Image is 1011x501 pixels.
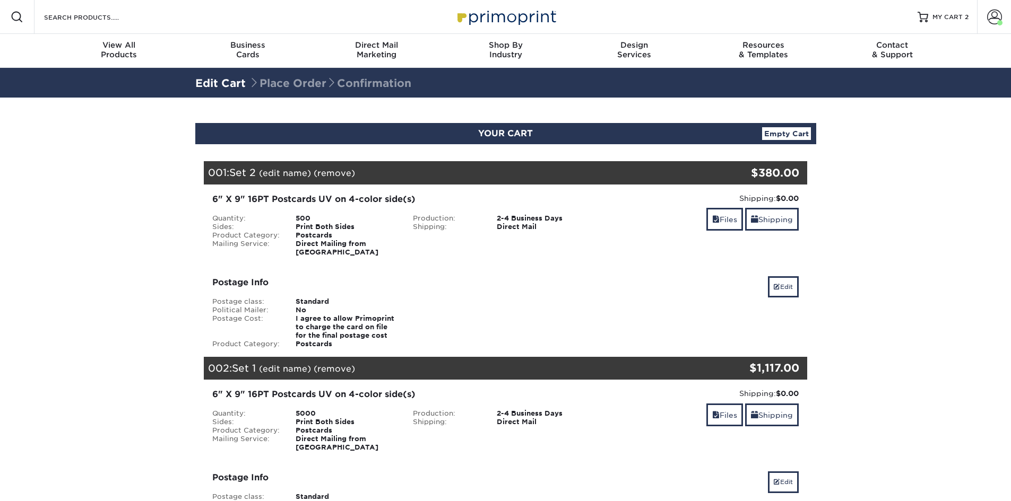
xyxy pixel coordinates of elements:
[699,34,828,68] a: Resources& Templates
[699,40,828,50] span: Resources
[204,409,288,418] div: Quantity:
[774,478,780,486] span: Edit
[204,426,288,435] div: Product Category:
[204,418,288,426] div: Sides:
[204,357,707,380] div: 002:
[212,276,598,289] div: Postage Info
[828,40,957,50] span: Contact
[774,283,780,291] span: Edit
[441,40,570,59] div: Industry
[745,208,799,231] a: Shipping
[288,493,405,501] div: Standard
[204,231,288,240] div: Product Category:
[312,40,441,50] span: Direct Mail
[489,223,606,231] div: Direct Mail
[204,493,288,501] div: Postage class:
[706,208,743,231] a: Files
[212,471,598,484] div: Postage Info
[712,215,720,224] span: files
[212,388,598,401] div: 6" X 9" 16PT Postcards UV on 4-color side(s)
[288,426,405,435] div: Postcards
[288,240,405,257] div: Direct Mailing from [GEOGRAPHIC_DATA]
[249,77,411,90] span: Place Order Confirmation
[204,340,288,348] div: Product Category:
[489,418,606,426] div: Direct Mail
[405,418,489,426] div: Shipping:
[183,40,312,50] span: Business
[762,127,811,140] a: Empty Cart
[312,34,441,68] a: Direct MailMarketing
[489,214,606,223] div: 2-4 Business Days
[405,409,489,418] div: Production:
[288,231,405,240] div: Postcards
[212,193,598,206] div: 6" X 9" 16PT Postcards UV on 4-color side(s)
[55,40,184,59] div: Products
[229,166,256,178] span: Set 2
[699,40,828,59] div: & Templates
[570,40,699,50] span: Design
[204,306,288,314] div: Political Mailer:
[204,314,288,340] div: Postage Cost:
[259,364,311,374] a: (edit name)
[204,223,288,231] div: Sides:
[183,34,312,68] a: BusinessCards
[259,168,311,178] a: (edit name)
[288,418,405,426] div: Print Both Sides
[441,40,570,50] span: Shop By
[55,40,184,50] span: View All
[195,77,246,90] a: Edit Cart
[288,223,405,231] div: Print Both Sides
[314,364,355,374] a: (remove)
[489,409,606,418] div: 2-4 Business Days
[204,297,288,306] div: Postage class:
[441,34,570,68] a: Shop ByIndustry
[288,340,405,348] div: Postcards
[232,362,256,374] span: Set 1
[828,40,957,59] div: & Support
[314,168,355,178] a: (remove)
[932,13,963,22] span: MY CART
[828,34,957,68] a: Contact& Support
[614,388,799,399] div: Shipping:
[288,409,405,418] div: 5000
[204,161,707,184] div: 001:
[768,276,799,297] a: Edit
[776,389,799,398] strong: $0.00
[204,240,288,257] div: Mailing Service:
[288,297,405,306] div: Standard
[204,435,288,452] div: Mailing Service:
[570,34,699,68] a: DesignServices
[405,214,489,223] div: Production:
[43,11,146,23] input: SEARCH PRODUCTS.....
[288,306,405,314] div: No
[751,411,758,419] span: shipping
[776,194,799,203] strong: $0.00
[768,471,799,493] a: Edit
[312,40,441,59] div: Marketing
[55,34,184,68] a: View AllProducts
[288,314,405,340] div: I agree to allow Primoprint to charge the card on file for the final postage cost
[751,215,758,224] span: shipping
[204,214,288,223] div: Quantity:
[183,40,312,59] div: Cards
[965,13,969,21] span: 2
[707,165,800,181] div: $380.00
[706,403,743,426] a: Files
[453,5,559,28] img: Primoprint
[405,223,489,231] div: Shipping:
[745,403,799,426] a: Shipping
[478,128,533,138] span: YOUR CART
[707,360,800,376] div: $1,117.00
[288,435,405,452] div: Direct Mailing from [GEOGRAPHIC_DATA]
[712,411,720,419] span: files
[614,193,799,204] div: Shipping:
[570,40,699,59] div: Services
[288,214,405,223] div: 500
